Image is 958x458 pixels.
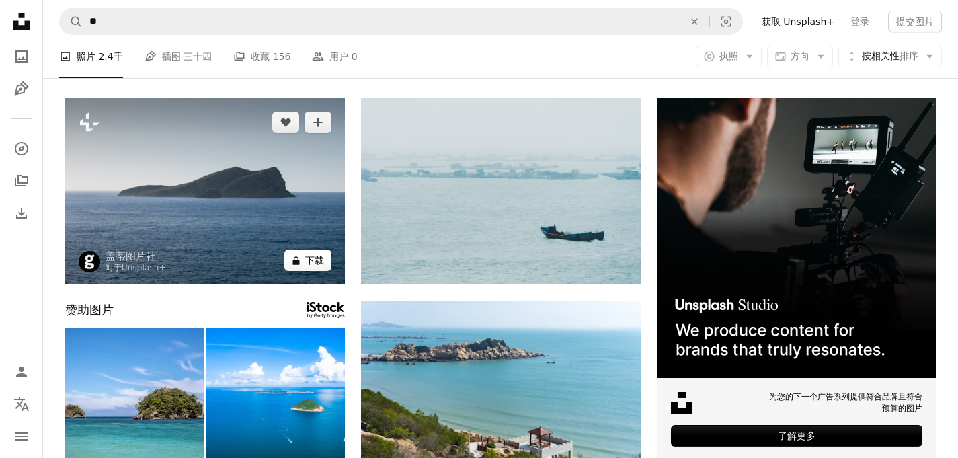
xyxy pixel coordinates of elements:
a: 用户 0 [312,35,357,78]
img: file-1631678316303-ed18b8b5cb9cimage [671,392,692,414]
a: 下载历史记录 [8,200,35,227]
font: 赞助图片 [65,303,114,317]
font: 为您的下一个广告系列提供符合品牌且符合预算的图片 [769,392,922,413]
img: 前往 Getty Images 的个人资料 [79,251,100,272]
a: 海岸线多岩石的水域 [361,373,641,385]
button: 执照 [696,46,762,67]
font: 提交图片 [896,16,934,27]
a: 照片 [8,43,35,70]
img: 海岸线多岩石的水域 [361,301,641,458]
button: 语言 [8,391,35,418]
font: 了解更多 [778,430,815,441]
button: 方向 [767,46,833,67]
font: 收藏 [251,51,270,62]
a: 插图 [8,75,35,102]
a: 位于伊维萨岛卡拉孔特的小岛。 [65,185,345,197]
img: file-1715652217532-464736461acbimage [657,98,936,378]
form: 在全站范围内查找视觉效果 [59,8,743,35]
button: 添加到收藏夹 [305,112,331,133]
font: 三十四 [184,51,212,62]
button: 下载 [284,250,331,271]
a: 盖蒂图片社 [106,250,166,263]
img: 位于伊维萨岛卡拉孔特的小岛。 [65,98,345,284]
button: 清除 [680,9,709,34]
font: 用户 [329,51,348,62]
a: 探索 [8,135,35,162]
a: 登录 [842,11,877,32]
font: 插图 [162,51,181,62]
font: 盖蒂图片社 [106,250,156,262]
font: 0 [352,51,358,62]
a: 收藏 156 [233,35,290,78]
a: 收藏 [8,167,35,194]
a: 首页 — Unsplash [8,8,35,38]
a: 登录 / 注册 [8,358,35,385]
font: 156 [273,51,291,62]
a: Unsplash+ [122,263,166,272]
button: 提交图片 [888,11,942,32]
font: 登录 [850,16,869,27]
button: 喜欢 [272,112,299,133]
font: 获取 Unsplash+ [762,16,834,27]
font: 排序 [900,50,918,61]
font: 下载 [305,255,324,266]
a: 获取 Unsplash+ [754,11,842,32]
img: 水中的船 [361,98,641,284]
font: 按相关性 [862,50,900,61]
a: 水中的船 [361,185,641,197]
button: 视觉搜索 [710,9,742,34]
a: 插图 三十四 [145,35,212,78]
font: 对于 [106,263,122,272]
button: 搜索 Unsplash [60,9,83,34]
font: 方向 [791,50,809,61]
button: 菜单 [8,423,35,450]
button: 按相关性排序 [838,46,942,67]
font: 执照 [719,50,738,61]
